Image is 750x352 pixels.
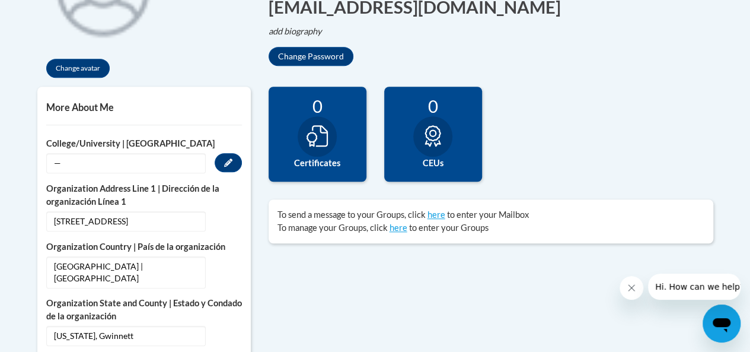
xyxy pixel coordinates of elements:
iframe: Message from company [648,274,741,300]
label: Organization Address Line 1 | Dirección de la organización Línea 1 [46,182,242,208]
button: Change avatar [46,59,110,78]
label: Organization State and County | Estado y Condado de la organización [46,297,242,323]
span: [US_STATE], Gwinnett [46,326,206,346]
iframe: Close message [620,276,643,300]
span: [GEOGRAPHIC_DATA] | [GEOGRAPHIC_DATA] [46,256,206,288]
a: here [427,210,445,220]
label: Organization Country | País de la organización [46,240,242,253]
span: To manage your Groups, click [277,223,388,233]
label: Certificates [277,157,358,170]
span: to enter your Groups [409,223,489,233]
span: — [46,153,206,173]
i: add biography [269,26,322,36]
a: here [390,223,407,233]
span: to enter your Mailbox [447,210,529,220]
label: CEUs [393,157,473,170]
button: Edit biography [269,25,331,38]
div: 0 [393,96,473,116]
label: College/University | [GEOGRAPHIC_DATA] [46,137,242,150]
div: 0 [277,96,358,116]
span: Hi. How can we help? [7,8,96,18]
iframe: Button to launch messaging window [703,305,741,343]
button: Change Password [269,47,353,66]
h5: More About Me [46,102,242,113]
span: To send a message to your Groups, click [277,210,426,220]
span: [STREET_ADDRESS] [46,211,206,232]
